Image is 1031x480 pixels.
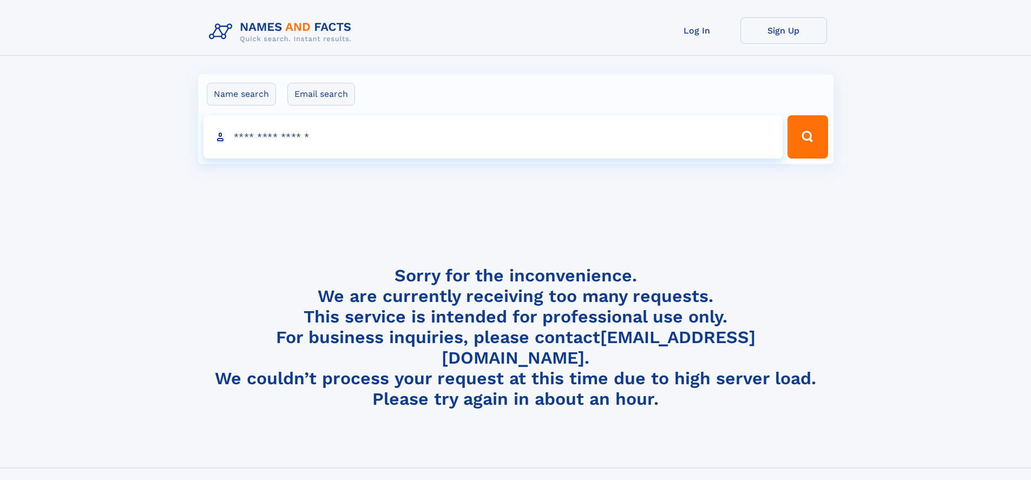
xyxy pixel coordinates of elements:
[740,17,827,44] a: Sign Up
[654,17,740,44] a: Log In
[787,115,828,159] button: Search Button
[207,83,276,106] label: Name search
[205,17,360,47] img: Logo Names and Facts
[203,115,783,159] input: search input
[287,83,355,106] label: Email search
[205,265,827,410] h4: Sorry for the inconvenience. We are currently receiving too many requests. This service is intend...
[442,327,756,368] a: [EMAIL_ADDRESS][DOMAIN_NAME]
